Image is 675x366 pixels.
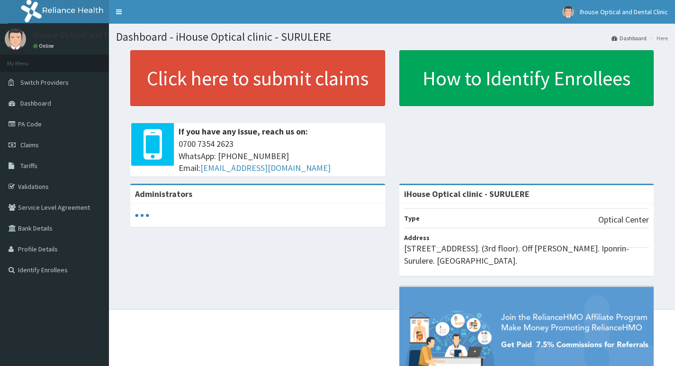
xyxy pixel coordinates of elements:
b: Address [404,233,430,242]
span: 0700 7354 2623 WhatsApp: [PHONE_NUMBER] Email: [179,138,380,174]
span: Claims [20,141,39,149]
img: User Image [562,6,574,18]
strong: iHouse Optical clinic - SURULERE [404,188,530,199]
p: Ihouse Optical and Dental Clinic [33,31,151,39]
p: [STREET_ADDRESS]. (3rd floor). Off [PERSON_NAME]. Iponrin- Surulere. [GEOGRAPHIC_DATA]. [404,242,649,267]
svg: audio-loading [135,208,149,223]
a: [EMAIL_ADDRESS][DOMAIN_NAME] [200,162,331,173]
b: Administrators [135,188,192,199]
b: If you have any issue, reach us on: [179,126,308,137]
a: Dashboard [612,34,647,42]
span: Dashboard [20,99,51,107]
p: Optical Center [598,214,649,226]
span: Switch Providers [20,78,69,87]
h1: Dashboard - iHouse Optical clinic - SURULERE [116,31,668,43]
img: User Image [5,28,26,50]
a: How to Identify Enrollees [399,50,654,106]
span: Ihouse Optical and Dental Clinic [580,8,668,16]
li: Here [648,34,668,42]
span: Tariffs [20,161,37,170]
b: Type [404,214,420,223]
a: Online [33,43,56,49]
a: Click here to submit claims [130,50,385,106]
